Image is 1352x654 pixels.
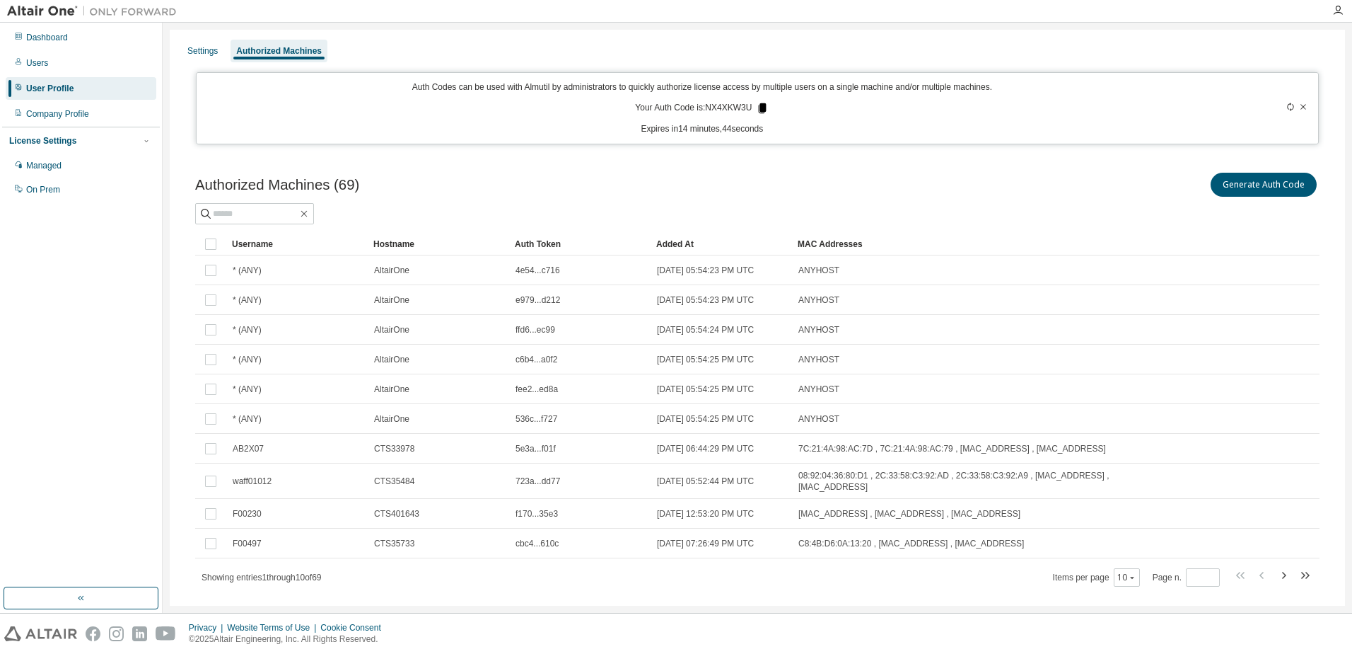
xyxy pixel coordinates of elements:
[657,294,754,306] span: [DATE] 05:54:23 PM UTC
[656,233,786,256] div: Added At
[187,45,218,57] div: Settings
[515,354,557,365] span: c6b4...a0f2
[233,508,262,520] span: F00230
[1153,568,1220,587] span: Page n.
[26,57,48,69] div: Users
[798,354,839,365] span: ANYHOST
[26,83,74,94] div: User Profile
[202,573,322,583] span: Showing entries 1 through 10 of 69
[798,384,839,395] span: ANYHOST
[657,413,754,425] span: [DATE] 05:54:25 PM UTC
[515,508,558,520] span: f170...35e3
[26,160,62,171] div: Managed
[515,324,555,335] span: ffd6...ec99
[26,32,68,43] div: Dashboard
[7,4,184,18] img: Altair One
[657,324,754,335] span: [DATE] 05:54:24 PM UTC
[657,384,754,395] span: [DATE] 05:54:25 PM UTC
[86,626,100,641] img: facebook.svg
[205,81,1200,93] p: Auth Codes can be used with Almutil by administrators to quickly authorize license access by mult...
[233,265,262,276] span: * (ANY)
[373,233,503,256] div: Hostname
[515,476,560,487] span: 723a...dd77
[233,384,262,395] span: * (ANY)
[26,184,60,195] div: On Prem
[205,123,1200,135] p: Expires in 14 minutes, 44 seconds
[1117,572,1136,583] button: 10
[109,626,124,641] img: instagram.svg
[515,443,556,454] span: 5e3a...f01f
[4,626,77,641] img: altair_logo.svg
[233,538,262,549] span: F00497
[374,354,409,365] span: AltairOne
[156,626,176,641] img: youtube.svg
[515,384,558,395] span: fee2...ed8a
[374,476,414,487] span: CTS35484
[657,354,754,365] span: [DATE] 05:54:25 PM UTC
[233,443,264,454] span: AB2X07
[189,622,227,633] div: Privacy
[798,538,1024,549] span: C8:4B:D6:0A:13:20 , [MAC_ADDRESS] , [MAC_ADDRESS]
[1211,173,1317,197] button: Generate Auth Code
[374,265,409,276] span: AltairOne
[236,45,322,57] div: Authorized Machines
[635,102,769,115] p: Your Auth Code is: NX4XKW3U
[195,177,359,193] span: Authorized Machines (69)
[374,294,409,306] span: AltairOne
[374,443,414,454] span: CTS33978
[798,265,839,276] span: ANYHOST
[374,384,409,395] span: AltairOne
[515,538,559,549] span: cbc4...610c
[132,626,147,641] img: linkedin.svg
[320,622,389,633] div: Cookie Consent
[233,324,262,335] span: * (ANY)
[233,354,262,365] span: * (ANY)
[657,538,754,549] span: [DATE] 07:26:49 PM UTC
[189,633,390,646] p: © 2025 Altair Engineering, Inc. All Rights Reserved.
[1053,568,1140,587] span: Items per page
[233,413,262,425] span: * (ANY)
[374,538,414,549] span: CTS35733
[515,233,645,256] div: Auth Token
[657,508,754,520] span: [DATE] 12:53:20 PM UTC
[232,233,362,256] div: Username
[657,443,754,454] span: [DATE] 06:44:29 PM UTC
[798,294,839,306] span: ANYHOST
[798,508,1020,520] span: [MAC_ADDRESS] , [MAC_ADDRESS] , [MAC_ADDRESS]
[26,108,89,120] div: Company Profile
[657,476,754,487] span: [DATE] 05:52:44 PM UTC
[798,233,1164,256] div: MAC Addresses
[9,135,76,147] div: License Settings
[798,443,1106,454] span: 7C:21:4A:98:AC:7D , 7C:21:4A:98:AC:79 , [MAC_ADDRESS] , [MAC_ADDRESS]
[798,324,839,335] span: ANYHOST
[227,622,320,633] div: Website Terms of Use
[374,413,409,425] span: AltairOne
[515,294,560,306] span: e979...d212
[374,508,419,520] span: CTS401643
[798,413,839,425] span: ANYHOST
[515,265,560,276] span: 4e54...c716
[233,294,262,306] span: * (ANY)
[798,470,1163,493] span: 08:92:04:36:80:D1 , 2C:33:58:C3:92:AD , 2C:33:58:C3:92:A9 , [MAC_ADDRESS] , [MAC_ADDRESS]
[233,476,272,487] span: waff01012
[515,413,557,425] span: 536c...f727
[657,265,754,276] span: [DATE] 05:54:23 PM UTC
[374,324,409,335] span: AltairOne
